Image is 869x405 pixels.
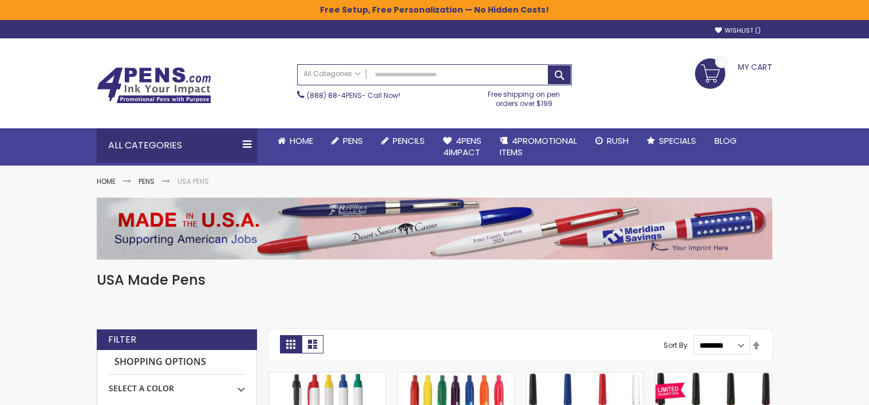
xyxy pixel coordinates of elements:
[663,340,688,350] label: Sort By
[322,128,372,154] a: Pens
[108,333,136,346] strong: Filter
[372,128,434,154] a: Pencils
[307,91,362,100] a: (888) 88-4PENS
[527,372,643,382] a: Promotional Twister Stick Plastic Ballpoint Pen
[97,176,116,186] a: Home
[268,128,322,154] a: Home
[586,128,638,154] a: Rush
[97,198,772,259] img: USA Pens
[97,128,257,163] div: All Categories
[659,135,696,147] span: Specials
[139,176,155,186] a: Pens
[443,135,481,158] span: 4Pens 4impact
[280,335,302,353] strong: Grid
[109,350,245,375] strong: Shopping Options
[97,67,211,104] img: 4Pens Custom Pens and Promotional Products
[343,135,363,147] span: Pens
[434,128,491,166] a: 4Pens4impact
[298,65,366,84] a: All Categories
[97,271,772,289] h1: USA Made Pens
[307,91,400,100] span: - Call Now!
[109,375,245,394] div: Select A Color
[638,128,705,154] a: Specials
[705,128,746,154] a: Blog
[177,176,209,186] strong: USA Pens
[398,372,514,382] a: Monarch-T Translucent Wide Click Ballpoint Pen
[715,26,761,35] a: Wishlist
[290,135,313,147] span: Home
[491,128,586,166] a: 4PROMOTIONALITEMS
[500,135,577,158] span: 4PROMOTIONAL ITEMS
[655,372,772,382] a: Promotional Neon Twister Stick Plastic Ballpoint Pen
[607,135,629,147] span: Rush
[393,135,425,147] span: Pencils
[476,85,572,108] div: Free shipping on pen orders over $199
[269,372,385,382] a: Monarch-G Grip Wide Click Ballpoint Pen - White Body
[303,69,361,78] span: All Categories
[714,135,737,147] span: Blog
